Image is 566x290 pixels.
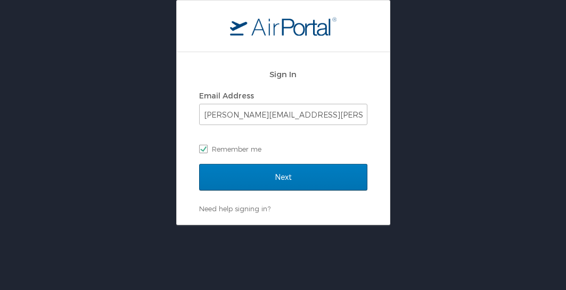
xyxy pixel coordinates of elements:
[199,164,367,190] input: Next
[199,68,367,80] h2: Sign In
[199,141,367,157] label: Remember me
[199,204,270,213] a: Need help signing in?
[230,16,337,36] img: logo
[199,91,254,100] label: Email Address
